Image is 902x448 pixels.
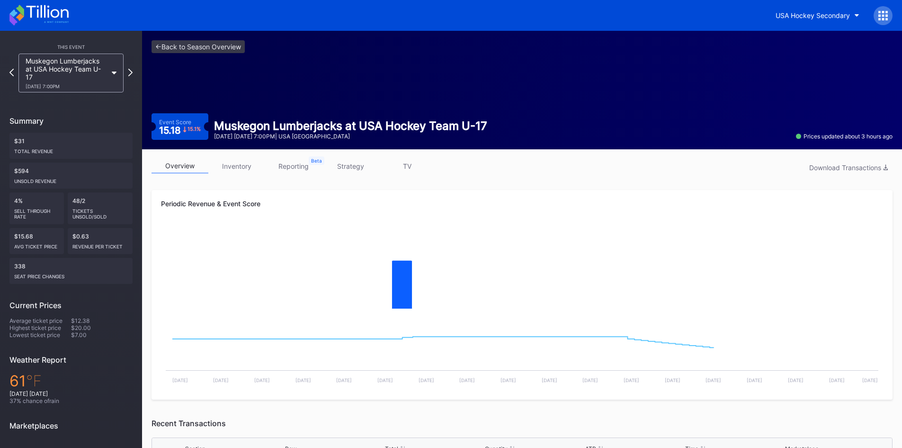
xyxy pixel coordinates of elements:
text: [DATE] [862,377,878,383]
div: Muskegon Lumberjacks at USA Hockey Team U-17 [26,57,107,89]
text: [DATE] [419,377,434,383]
div: 15.1 % [188,127,201,132]
div: This Event [9,44,133,50]
div: Marketplaces [9,421,133,430]
div: Download Transactions [809,164,888,172]
div: Unsold Revenue [14,174,128,184]
div: Current Prices [9,301,133,310]
button: Download Transactions [804,161,893,174]
text: [DATE] [542,377,557,383]
text: [DATE] [213,377,229,383]
button: USA Hockey Secondary [768,7,866,24]
div: 37 % chance of rain [9,397,133,404]
text: [DATE] [377,377,393,383]
div: Prices updated about 3 hours ago [796,133,893,140]
text: [DATE] [624,377,639,383]
text: [DATE] [459,377,475,383]
text: [DATE] [295,377,311,383]
div: $15.68 [9,228,64,254]
div: 61 [9,372,133,390]
div: Event Score [159,119,191,126]
div: 4% [9,192,64,224]
text: [DATE] [582,377,598,383]
a: TV [379,159,436,174]
div: $594 [9,163,133,189]
a: overview [152,159,208,174]
div: Recent Transactions [152,419,893,428]
div: [DATE] [DATE] [9,390,133,397]
text: [DATE] [747,377,762,383]
div: Summary [9,116,133,126]
div: $12.38 [71,317,133,324]
div: [DATE] 7:00PM [26,83,107,89]
text: [DATE] [172,377,188,383]
div: Average ticket price [9,317,71,324]
div: Tickets Unsold/Sold [72,204,128,219]
div: $0.63 [68,228,133,254]
div: USA Hockey Secondary [776,11,850,19]
a: strategy [322,159,379,174]
div: $31 [9,133,133,159]
div: Weather Report [9,355,133,365]
span: ℉ [26,372,42,390]
svg: Chart title [161,319,883,390]
text: [DATE] [500,377,516,383]
div: $20.00 [71,324,133,331]
a: inventory [208,159,265,174]
div: seat price changes [14,270,128,279]
text: [DATE] [829,377,845,383]
text: [DATE] [706,377,721,383]
div: Total Revenue [14,145,128,154]
div: $7.00 [71,331,133,338]
text: [DATE] [665,377,680,383]
div: Sell Through Rate [14,204,59,219]
div: [DATE] [DATE] 7:00PM | USA [GEOGRAPHIC_DATA] [214,133,487,140]
svg: Chart title [161,224,883,319]
text: [DATE] [788,377,804,383]
div: Muskegon Lumberjacks at USA Hockey Team U-17 [214,119,487,133]
div: 48/2 [68,192,133,224]
div: Lowest ticket price [9,331,71,338]
text: [DATE] [254,377,270,383]
a: <-Back to Season Overview [152,40,245,53]
text: [DATE] [336,377,352,383]
div: Periodic Revenue & Event Score [161,200,883,208]
a: reporting [265,159,322,174]
div: Avg ticket price [14,240,59,249]
div: 15.18 [159,126,201,135]
div: 338 [9,258,133,284]
div: Highest ticket price [9,324,71,331]
div: Revenue per ticket [72,240,128,249]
